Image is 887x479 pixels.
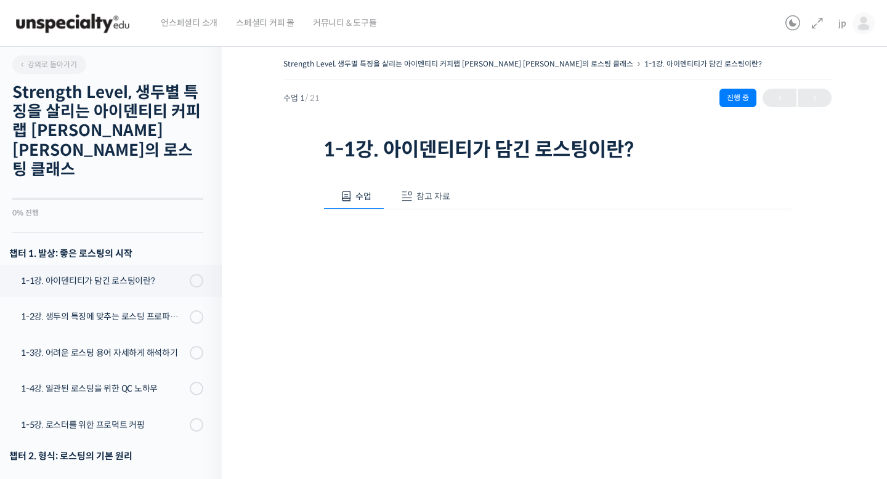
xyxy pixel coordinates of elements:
[283,59,633,68] a: Strength Level, 생두별 특징을 살리는 아이덴티티 커피랩 [PERSON_NAME] [PERSON_NAME]의 로스팅 클래스
[12,55,86,74] a: 강의로 돌아가기
[21,382,186,395] div: 1-4강. 일관된 로스팅을 위한 QC 노하우
[18,60,77,69] span: 강의로 돌아가기
[719,89,756,107] div: 진행 중
[838,18,846,29] span: jp
[355,191,371,202] span: 수업
[283,94,320,102] span: 수업 1
[21,346,186,360] div: 1-3강. 어려운 로스팅 용어 자세하게 해석하기
[12,83,203,179] h2: Strength Level, 생두별 특징을 살리는 아이덴티티 커피랩 [PERSON_NAME] [PERSON_NAME]의 로스팅 클래스
[21,274,186,288] div: 1-1강. 아이덴티티가 담긴 로스팅이란?
[21,418,186,432] div: 1-5강. 로스터를 위한 프로덕트 커핑
[416,191,450,202] span: 참고 자료
[9,448,203,464] div: 챕터 2. 형식: 로스팅의 기본 원리
[12,209,203,217] div: 0% 진행
[305,93,320,103] span: / 21
[644,59,762,68] a: 1-1강. 아이덴티티가 담긴 로스팅이란?
[323,138,792,161] h1: 1-1강. 아이덴티티가 담긴 로스팅이란?
[9,245,203,262] h3: 챕터 1. 발상: 좋은 로스팅의 시작
[21,310,186,323] div: 1-2강. 생두의 특징에 맞추는 로스팅 프로파일 'Stength Level'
